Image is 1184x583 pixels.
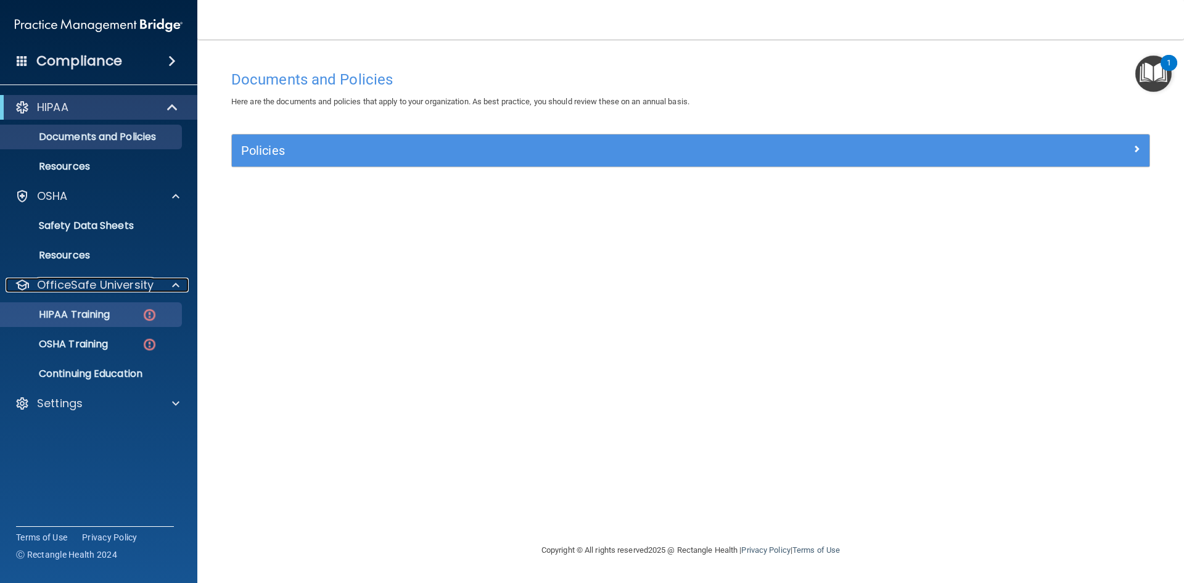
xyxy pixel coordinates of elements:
[16,548,117,561] span: Ⓒ Rectangle Health 2024
[8,220,176,232] p: Safety Data Sheets
[1122,498,1169,545] iframe: Drift Widget Chat Controller
[8,308,110,321] p: HIPAA Training
[792,545,840,555] a: Terms of Use
[231,72,1150,88] h4: Documents and Policies
[241,141,1140,160] a: Policies
[15,396,179,411] a: Settings
[741,545,790,555] a: Privacy Policy
[8,368,176,380] p: Continuing Education
[142,337,157,352] img: danger-circle.6113f641.png
[15,13,183,38] img: PMB logo
[37,189,68,204] p: OSHA
[8,249,176,262] p: Resources
[37,396,83,411] p: Settings
[1135,56,1172,92] button: Open Resource Center, 1 new notification
[16,531,67,544] a: Terms of Use
[8,131,176,143] p: Documents and Policies
[466,531,916,570] div: Copyright © All rights reserved 2025 @ Rectangle Health | |
[241,144,911,157] h5: Policies
[231,97,689,106] span: Here are the documents and policies that apply to your organization. As best practice, you should...
[37,278,154,292] p: OfficeSafe University
[36,52,122,70] h4: Compliance
[15,278,179,292] a: OfficeSafe University
[8,160,176,173] p: Resources
[8,338,108,350] p: OSHA Training
[15,189,179,204] a: OSHA
[142,307,157,323] img: danger-circle.6113f641.png
[15,100,179,115] a: HIPAA
[1167,63,1171,79] div: 1
[82,531,138,544] a: Privacy Policy
[37,100,68,115] p: HIPAA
